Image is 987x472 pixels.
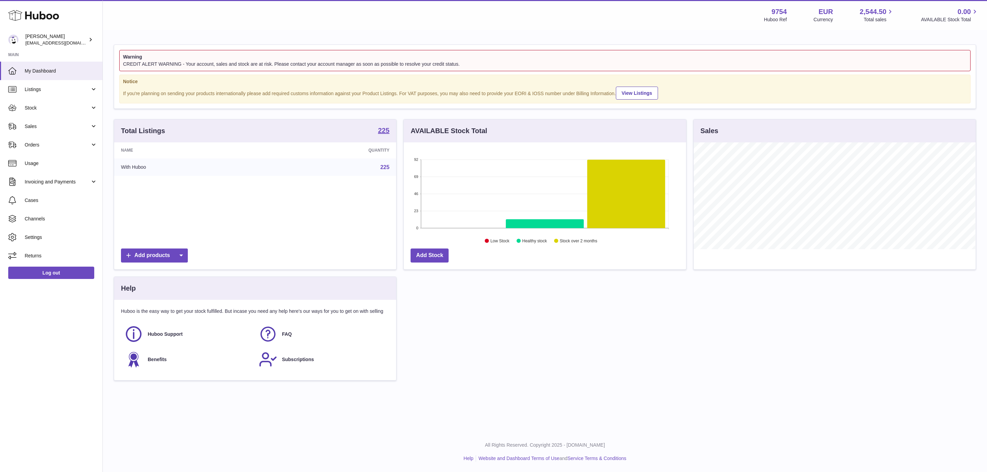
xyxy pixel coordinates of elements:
a: 0.00 AVAILABLE Stock Total [921,7,979,23]
span: Huboo Support [148,331,183,337]
div: If you're planning on sending your products internationally please add required customs informati... [123,86,967,100]
span: Listings [25,86,90,93]
th: Quantity [263,142,396,158]
div: Currency [814,16,833,23]
a: 225 [378,127,389,135]
span: Orders [25,142,90,148]
span: Total sales [864,16,894,23]
a: Benefits [124,350,252,369]
text: 46 [414,192,418,196]
a: Log out [8,267,94,279]
h3: AVAILABLE Stock Total [411,126,487,136]
span: Sales [25,123,90,130]
a: Help [464,456,474,461]
strong: Warning [123,54,967,60]
span: 0.00 [958,7,971,16]
span: Invoicing and Payments [25,179,90,185]
span: Cases [25,197,97,204]
span: Settings [25,234,97,241]
a: View Listings [616,87,658,100]
a: Service Terms & Conditions [568,456,626,461]
a: Add Stock [411,248,449,263]
span: Channels [25,216,97,222]
strong: 9754 [771,7,787,16]
a: Subscriptions [259,350,386,369]
span: FAQ [282,331,292,337]
a: 225 [380,164,390,170]
text: 0 [416,226,418,230]
a: 2,544.50 Total sales [860,7,894,23]
span: 2,544.50 [860,7,887,16]
img: info@fieldsluxury.london [8,35,19,45]
text: 23 [414,209,418,213]
h3: Sales [700,126,718,136]
span: Subscriptions [282,356,314,363]
a: Huboo Support [124,325,252,343]
span: AVAILABLE Stock Total [921,16,979,23]
span: Benefits [148,356,167,363]
text: Stock over 2 months [560,239,597,243]
span: [EMAIL_ADDRESS][DOMAIN_NAME] [25,40,101,46]
li: and [476,455,626,462]
p: Huboo is the easy way to get your stock fulfilled. But incase you need any help here's our ways f... [121,308,389,315]
h3: Help [121,284,136,293]
text: Low Stock [490,239,510,243]
text: Healthy stock [522,239,547,243]
a: FAQ [259,325,386,343]
strong: EUR [818,7,833,16]
div: [PERSON_NAME] [25,33,87,46]
div: CREDIT ALERT WARNING - Your account, sales and stock are at risk. Please contact your account man... [123,61,967,67]
th: Name [114,142,263,158]
text: 92 [414,158,418,162]
text: 69 [414,175,418,179]
h3: Total Listings [121,126,165,136]
p: All Rights Reserved. Copyright 2025 - [DOMAIN_NAME] [108,442,982,448]
strong: 225 [378,127,389,134]
span: Usage [25,160,97,167]
strong: Notice [123,78,967,85]
span: My Dashboard [25,68,97,74]
span: Stock [25,105,90,111]
a: Add products [121,248,188,263]
td: With Huboo [114,158,263,176]
div: Huboo Ref [764,16,787,23]
span: Returns [25,253,97,259]
a: Website and Dashboard Terms of Use [478,456,559,461]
